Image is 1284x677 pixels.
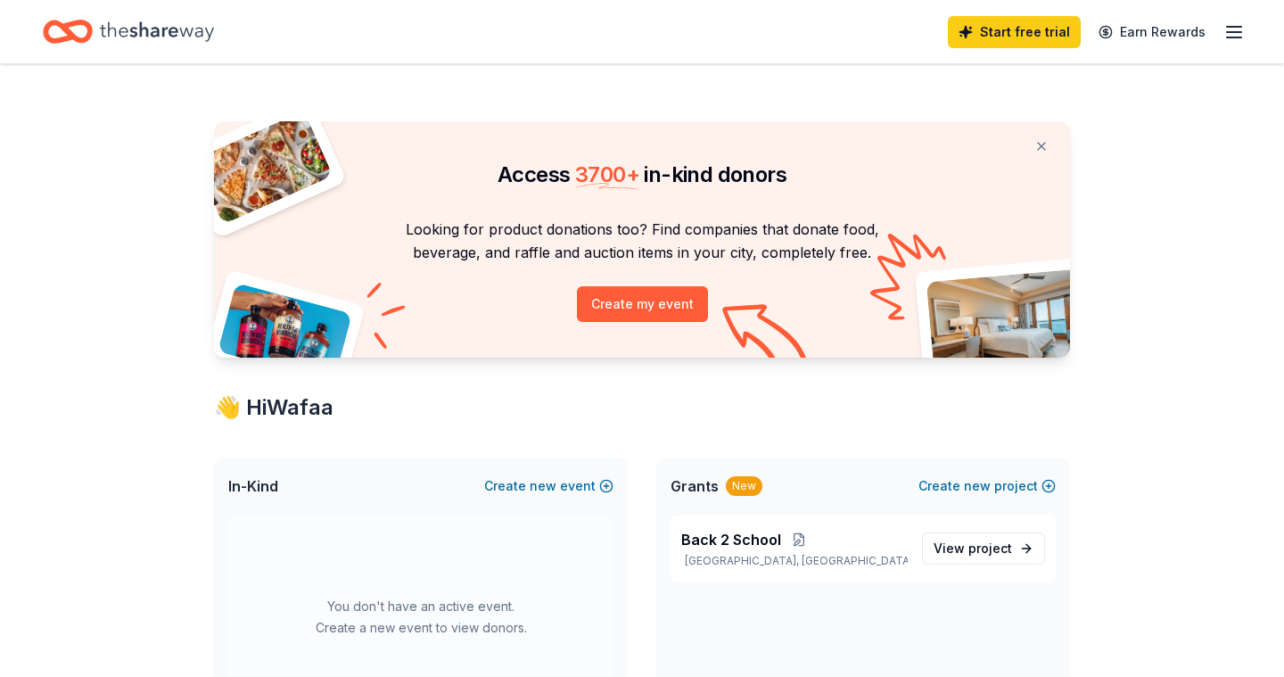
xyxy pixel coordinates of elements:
[1088,16,1216,48] a: Earn Rewards
[934,538,1012,559] span: View
[726,476,762,496] div: New
[918,475,1056,497] button: Createnewproject
[575,161,639,187] span: 3700 +
[681,529,781,550] span: Back 2 School
[671,475,719,497] span: Grants
[922,533,1045,565] a: View project
[722,304,811,371] img: Curvy arrow
[948,16,1081,48] a: Start free trial
[681,554,908,568] p: [GEOGRAPHIC_DATA], [GEOGRAPHIC_DATA]
[194,111,333,225] img: Pizza
[235,218,1049,265] p: Looking for product donations too? Find companies that donate food, beverage, and raffle and auct...
[964,475,991,497] span: new
[484,475,613,497] button: Createnewevent
[498,161,786,187] span: Access in-kind donors
[214,393,1070,422] div: 👋 Hi Wafaa
[968,541,1012,556] span: project
[43,11,214,53] a: Home
[530,475,556,497] span: new
[228,475,278,497] span: In-Kind
[577,286,708,322] button: Create my event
